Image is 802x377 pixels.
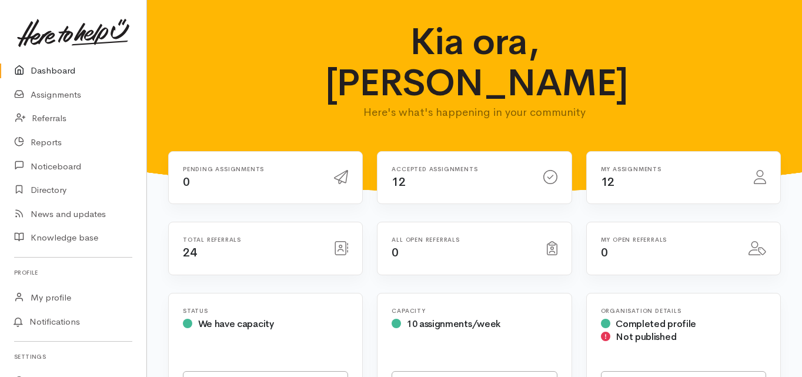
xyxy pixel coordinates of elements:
[601,236,734,243] h6: My open referrals
[601,166,740,172] h6: My assignments
[601,308,766,314] h6: Organisation Details
[407,318,500,330] span: 10 assignments/week
[183,308,348,314] h6: Status
[392,245,399,260] span: 0
[14,265,132,281] h6: Profile
[392,175,405,189] span: 12
[183,236,320,243] h6: Total referrals
[601,245,608,260] span: 0
[198,318,274,330] span: We have capacity
[183,175,190,189] span: 0
[392,166,529,172] h6: Accepted assignments
[392,236,532,243] h6: All open referrals
[392,308,557,314] h6: Capacity
[601,175,614,189] span: 12
[325,104,624,121] p: Here's what's happening in your community
[616,318,696,330] span: Completed profile
[325,21,624,104] h1: Kia ora, [PERSON_NAME]
[183,245,196,260] span: 24
[14,349,132,365] h6: Settings
[616,331,676,343] span: Not published
[183,166,320,172] h6: Pending assignments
